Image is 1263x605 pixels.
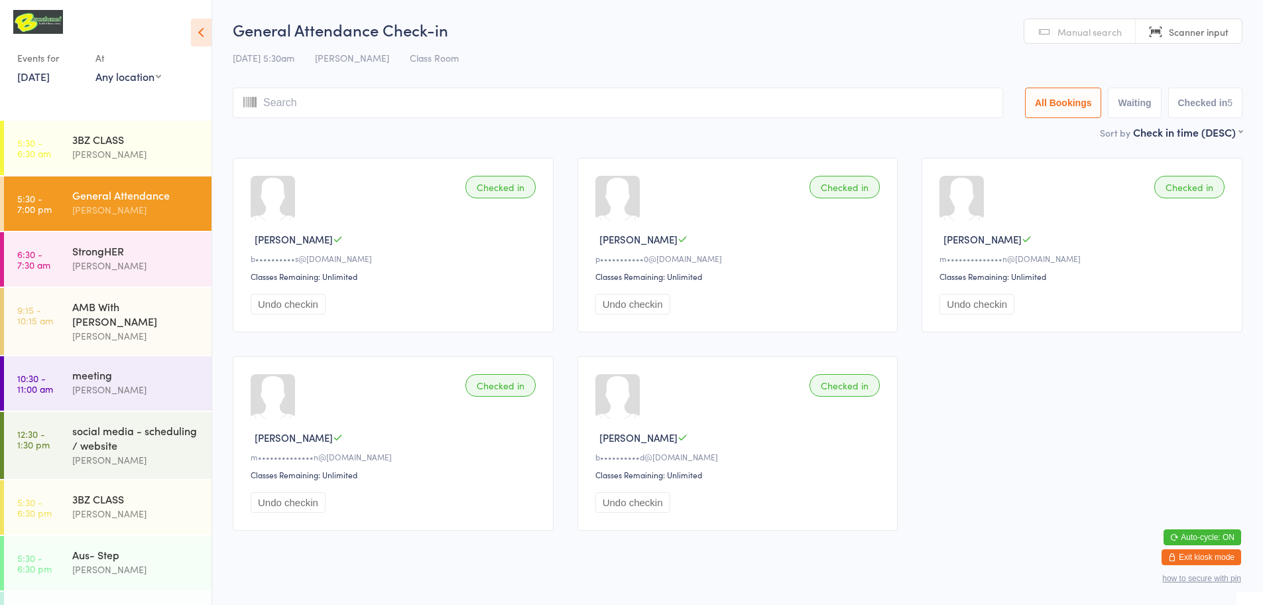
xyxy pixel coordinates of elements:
div: p•••••••••••0@[DOMAIN_NAME] [595,253,884,264]
time: 5:30 - 6:30 am [17,137,51,159]
time: 5:30 - 6:30 pm [17,553,52,574]
div: [PERSON_NAME] [72,382,200,397]
a: 10:30 -11:00 ammeeting[PERSON_NAME] [4,356,211,411]
div: [PERSON_NAME] [72,202,200,218]
button: Auto-cycle: ON [1164,529,1241,545]
span: [PERSON_NAME] [255,232,333,246]
label: Sort by [1100,126,1130,139]
div: 5 [1227,98,1233,108]
button: Undo checkin [595,294,670,314]
div: 3BZ CLASS [72,132,200,147]
a: 12:30 -1:30 pmsocial media - scheduling / website[PERSON_NAME] [4,412,211,479]
div: Classes Remaining: Unlimited [251,469,540,480]
div: Classes Remaining: Unlimited [939,271,1229,282]
img: B Transformed Gym [13,10,63,34]
h2: General Attendance Check-in [233,19,1242,40]
button: Waiting [1108,88,1161,118]
button: Undo checkin [939,294,1014,314]
input: Search [233,88,1003,118]
div: Checked in [810,176,880,198]
a: 5:30 -7:00 pmGeneral Attendance[PERSON_NAME] [4,176,211,231]
div: [PERSON_NAME] [72,452,200,468]
a: 5:30 -6:30 am3BZ CLASS[PERSON_NAME] [4,121,211,175]
div: Checked in [465,176,536,198]
div: meeting [72,368,200,382]
div: StrongHER [72,243,200,258]
div: Classes Remaining: Unlimited [251,271,540,282]
div: Any location [95,69,161,84]
div: [PERSON_NAME] [72,328,200,344]
button: Undo checkin [595,492,670,513]
span: [PERSON_NAME] [315,51,389,64]
div: 3BZ CLASS [72,492,200,506]
button: Undo checkin [251,294,326,314]
a: [DATE] [17,69,50,84]
span: [PERSON_NAME] [943,232,1022,246]
span: [PERSON_NAME] [255,431,333,444]
div: b••••••••••d@[DOMAIN_NAME] [595,451,884,462]
div: [PERSON_NAME] [72,506,200,521]
a: 9:15 -10:15 amAMB With [PERSON_NAME][PERSON_NAME] [4,288,211,355]
div: General Attendance [72,188,200,202]
button: how to secure with pin [1162,574,1241,583]
time: 9:15 - 10:15 am [17,304,53,326]
div: [PERSON_NAME] [72,258,200,273]
time: 6:30 - 7:30 am [17,249,50,270]
div: m••••••••••••••n@[DOMAIN_NAME] [939,253,1229,264]
div: [PERSON_NAME] [72,147,200,162]
div: social media - scheduling / website [72,423,200,452]
div: Check in time (DESC) [1133,125,1242,139]
span: Manual search [1057,25,1122,38]
button: Exit kiosk mode [1162,549,1241,565]
button: Undo checkin [251,492,326,513]
div: Classes Remaining: Unlimited [595,469,884,480]
div: Classes Remaining: Unlimited [595,271,884,282]
span: [PERSON_NAME] [599,232,678,246]
button: All Bookings [1025,88,1102,118]
a: 5:30 -6:30 pm3BZ CLASS[PERSON_NAME] [4,480,211,535]
time: 5:30 - 6:30 pm [17,497,52,518]
a: 5:30 -6:30 pmAus- Step[PERSON_NAME] [4,536,211,590]
time: 12:30 - 1:30 pm [17,429,50,450]
span: [PERSON_NAME] [599,431,678,444]
div: m••••••••••••••n@[DOMAIN_NAME] [251,451,540,462]
span: Scanner input [1169,25,1229,38]
div: Events for [17,47,82,69]
time: 10:30 - 11:00 am [17,373,53,394]
span: Class Room [410,51,459,64]
div: AMB With [PERSON_NAME] [72,299,200,328]
div: Checked in [810,374,880,397]
span: [DATE] 5:30am [233,51,294,64]
div: Aus- Step [72,547,200,562]
div: b••••••••••s@[DOMAIN_NAME] [251,253,540,264]
div: [PERSON_NAME] [72,562,200,577]
div: Checked in [1154,176,1225,198]
a: 6:30 -7:30 amStrongHER[PERSON_NAME] [4,232,211,287]
button: Checked in5 [1168,88,1243,118]
time: 5:30 - 7:00 pm [17,193,52,214]
div: At [95,47,161,69]
div: Checked in [465,374,536,397]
